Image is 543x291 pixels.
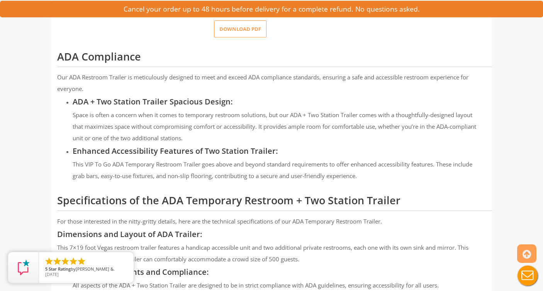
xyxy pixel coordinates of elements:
button: Live Chat [512,260,543,291]
h3: Dimensions and Layout of ADA Trailer: [57,230,497,239]
li:  [44,257,54,266]
li:  [77,257,86,266]
h3: Enhanced Accessibility Features of Two Station Trailer: [73,147,497,155]
h3: ADA Requirements and Compliance: [73,268,497,276]
span: 5 [45,266,48,272]
p: For those interested in the nitty-gritty details, here are the technical specifications of our AD... [57,215,475,227]
span: [DATE] [45,271,59,277]
p: This VIP To Go ADA Temporary Restroom Trailer goes above and beyond standard requirements to offe... [73,158,476,182]
button: Download pdf [214,20,266,38]
p: This 7×19 foot Vegas restroom trailer features a handicap accessible unit and two additional priv... [57,242,475,265]
p: Our ADA Restroom Trailer is meticulously designed to meet and exceed ADA compliance standards, en... [57,71,475,94]
p: Space is often a concern when it comes to temporary restroom solutions, but our ADA + Two Station... [73,109,476,144]
li:  [61,257,70,266]
li:  [69,257,78,266]
h2: ADA Compliance [57,51,492,67]
span: [PERSON_NAME] &. [76,266,115,272]
img: Review Rating [16,260,31,275]
span: by [45,267,127,272]
p: All aspects of the ADA + Two Station Trailer are designed to be in strict compliance with ADA gui... [73,279,476,291]
h2: Specifications of the ADA Temporary Restroom + Two Station Trailer [57,195,492,211]
a: Download pdf [208,25,266,32]
h3: ADA + Two Station Trailer Spacious Design: [73,98,497,106]
span: Star Rating [49,266,71,272]
li:  [53,257,62,266]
